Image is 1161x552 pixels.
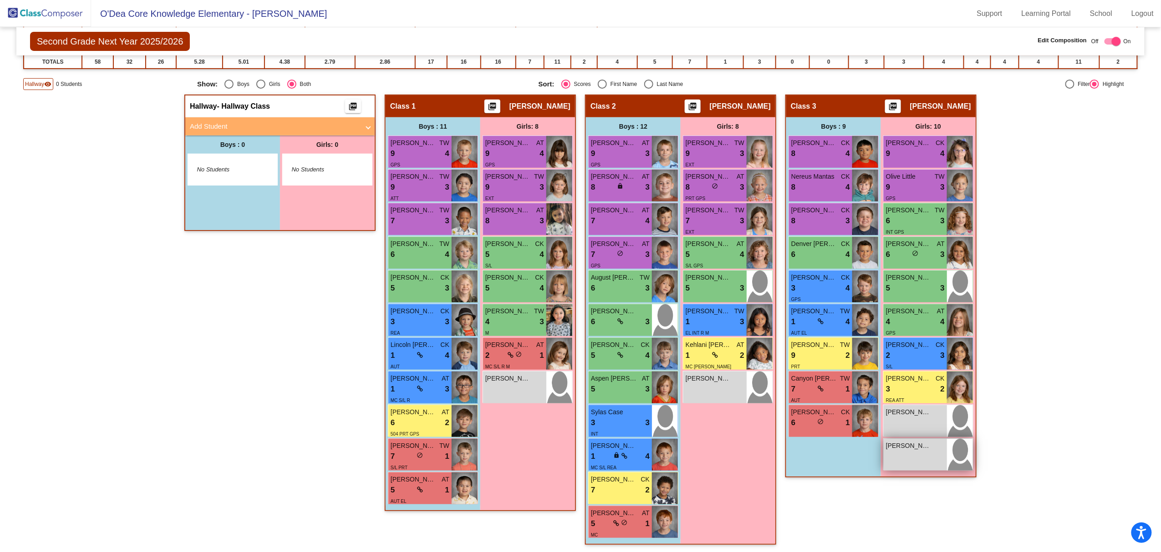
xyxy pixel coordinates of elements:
[591,181,595,193] span: 8
[591,306,637,316] span: [PERSON_NAME]
[391,162,400,167] span: GPS
[685,100,701,113] button: Print Students Details
[536,340,544,350] span: AT
[884,55,923,69] td: 3
[846,350,850,361] span: 2
[686,215,690,227] span: 7
[391,340,436,350] span: Lincoln [PERSON_NAME]
[445,249,449,261] span: 4
[234,80,250,88] div: Boys
[82,55,113,69] td: 58
[743,55,775,69] td: 3
[617,250,624,256] span: do_not_disturb_alt
[886,206,932,215] span: [PERSON_NAME]
[737,340,744,350] span: AT
[936,138,945,148] span: CK
[841,273,850,282] span: CK
[637,55,673,69] td: 5
[786,117,881,135] div: Boys : 9
[591,206,637,215] span: [PERSON_NAME]
[686,249,690,261] span: 5
[485,162,495,167] span: GPS
[540,148,544,160] span: 4
[485,282,489,294] span: 5
[591,239,637,249] span: [PERSON_NAME]
[197,80,218,88] span: Show:
[886,398,904,403] span: REA ATT
[485,181,489,193] span: 9
[391,306,436,316] span: [PERSON_NAME]
[535,273,544,282] span: CK
[791,206,837,215] span: [PERSON_NAME] ([PERSON_NAME]) [PERSON_NAME]
[391,407,436,417] span: [PERSON_NAME]
[391,316,395,328] span: 3
[484,100,500,113] button: Print Students Details
[176,55,223,69] td: 5.28
[591,282,595,294] span: 6
[740,181,744,193] span: 3
[937,239,945,249] span: AT
[686,148,690,160] span: 9
[485,172,531,181] span: [PERSON_NAME]
[445,350,449,361] span: 4
[534,172,544,181] span: TW
[846,148,850,160] span: 4
[280,135,375,154] div: Girls: 0
[791,239,837,249] span: Denver [PERSON_NAME]
[686,206,731,215] span: [PERSON_NAME]
[776,55,810,69] td: 0
[686,331,709,336] span: EL INT R M
[886,230,904,235] span: INT GPS
[30,32,190,51] span: Second Grade Next Year 2025/2026
[591,350,595,361] span: 5
[686,196,706,201] span: PRT GPS
[485,148,489,160] span: 9
[886,249,890,261] span: 6
[348,102,359,115] mat-icon: picture_as_pdf
[881,117,976,135] div: Girls: 10
[686,374,731,383] span: [PERSON_NAME]
[391,196,399,201] span: ATT
[439,172,449,181] span: TW
[25,80,44,88] span: Hallway
[791,383,795,395] span: 7
[840,340,850,350] span: TW
[740,215,744,227] span: 3
[791,331,807,336] span: AUT EL
[1091,37,1099,45] span: Off
[591,407,637,417] span: Sylas Case
[935,206,945,215] span: TW
[970,6,1010,21] a: Support
[439,138,449,148] span: TW
[710,102,771,111] span: [PERSON_NAME]
[672,55,707,69] td: 7
[791,148,795,160] span: 8
[686,181,690,193] span: 8
[846,249,850,261] span: 4
[296,80,311,88] div: Both
[791,102,816,111] span: Class 3
[571,55,597,69] td: 2
[1019,55,1059,69] td: 4
[391,181,395,193] span: 9
[846,316,850,328] span: 4
[686,350,690,361] span: 1
[941,215,945,227] span: 3
[516,55,544,69] td: 7
[712,183,718,189] span: do_not_disturb_alt
[391,215,395,227] span: 7
[265,80,280,88] div: Girls
[791,249,795,261] span: 6
[791,316,795,328] span: 1
[391,239,436,249] span: [PERSON_NAME]
[540,249,544,261] span: 4
[791,273,837,282] span: [PERSON_NAME]
[846,181,850,193] span: 4
[146,55,176,69] td: 26
[485,316,489,328] span: 4
[391,273,436,282] span: [PERSON_NAME]
[886,306,932,316] span: [PERSON_NAME]
[941,249,945,261] span: 3
[734,138,744,148] span: TW
[485,364,510,369] span: MC S/L R M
